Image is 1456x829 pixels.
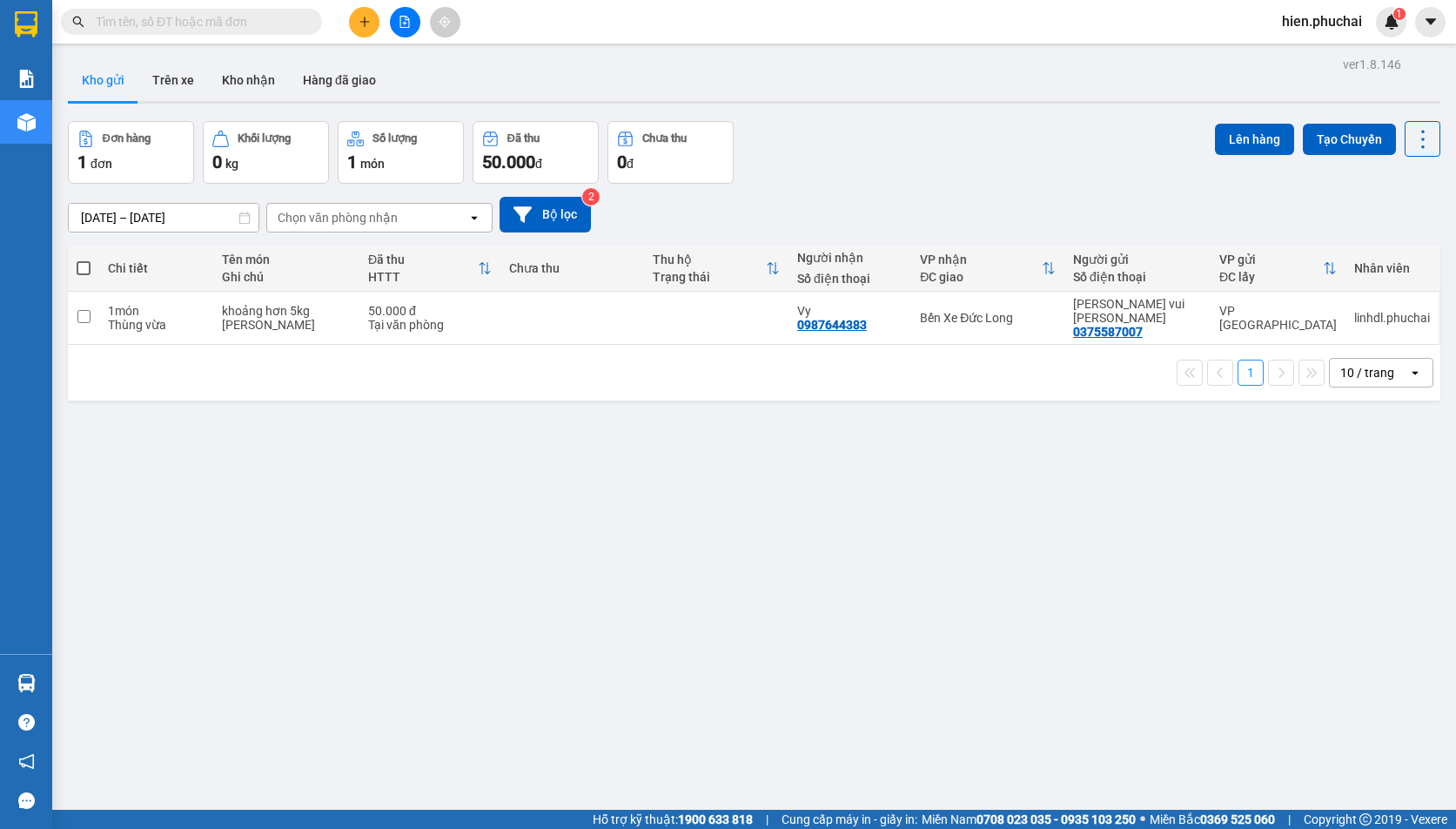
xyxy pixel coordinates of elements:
div: Số điện thoại [797,272,902,286]
button: file-add [390,7,420,37]
div: Bến Xe Đức Long [920,311,1056,325]
sup: 2 [582,188,600,206]
button: caret-down [1415,7,1446,37]
div: Người nhận [797,251,902,265]
span: kg [225,157,238,171]
div: Chưa thu [642,132,687,145]
div: Vy [797,304,902,318]
button: aim [430,7,460,37]
th: Toggle SortBy [1211,246,1345,292]
div: Thùng vừa [108,318,205,332]
button: Hàng đã giao [289,59,390,101]
button: Lên hàng [1215,124,1294,155]
span: notification [18,753,35,770]
span: 1 [347,152,357,172]
div: Người gửi [1073,253,1202,266]
div: Số lượng [372,132,417,145]
span: aim [439,16,451,28]
button: Khối lượng0kg [203,121,329,184]
img: warehouse-icon [17,113,36,131]
button: Bộ lọc [500,197,591,233]
div: Khối lượng [238,132,291,145]
div: 0987644383 [797,318,867,332]
div: ĐC lấy [1219,270,1323,284]
div: Chi tiết [108,261,205,275]
div: HTTT [368,270,478,284]
span: món [360,157,385,171]
span: | [766,810,768,829]
span: 1 [77,152,87,172]
span: caret-down [1423,14,1439,30]
span: 50.000 [482,152,535,172]
span: question-circle [18,714,35,731]
span: file-add [399,16,411,28]
input: Select a date range. [69,204,258,232]
div: Nhân viên [1354,261,1430,275]
div: ver 1.8.146 [1343,55,1401,74]
svg: open [467,211,481,225]
span: Miền Bắc [1150,810,1275,829]
strong: 0708 023 035 - 0935 103 250 [976,812,1136,826]
button: Số lượng1món [338,121,464,184]
div: Tại văn phòng [368,318,492,332]
div: 10 / trang [1340,364,1394,381]
div: Số điện thoại [1073,270,1202,284]
div: VP [GEOGRAPHIC_DATA] [1219,304,1337,332]
span: 1 [1396,8,1402,20]
span: message [18,792,35,809]
span: | [1288,810,1291,829]
div: Chưa thu [509,261,635,275]
input: Tìm tên, số ĐT hoặc mã đơn [96,12,301,31]
span: đ [535,157,542,171]
img: solution-icon [17,70,36,88]
button: Chưa thu0đ [607,121,734,184]
span: đ [627,157,634,171]
button: Đã thu50.000đ [473,121,599,184]
button: Kho gửi [68,59,138,101]
div: 0375587007 [1073,325,1143,339]
div: 1 món [108,304,205,318]
button: plus [349,7,379,37]
div: Ghi chú [222,270,351,284]
div: Chọn văn phòng nhận [278,209,398,226]
div: Đã thu [368,253,478,266]
div: ĐC giao [920,270,1042,284]
button: Trên xe [138,59,208,101]
span: plus [359,16,371,28]
span: copyright [1359,813,1372,826]
button: Tạo Chuyến [1303,124,1396,155]
th: Toggle SortBy [911,246,1064,292]
div: VP gửi [1219,253,1323,266]
button: Kho nhận [208,59,289,101]
div: Đã thu [507,132,540,145]
span: ⚪️ [1140,816,1145,823]
span: hien.phuchai [1268,10,1376,32]
th: Toggle SortBy [359,246,500,292]
span: Hỗ trợ kỹ thuật: [593,810,753,829]
span: Cung cấp máy in - giấy in: [782,810,917,829]
span: 0 [617,152,627,172]
img: icon-new-feature [1384,14,1399,30]
th: Toggle SortBy [644,246,788,292]
sup: 1 [1393,8,1406,20]
div: VP nhận [920,253,1042,266]
div: Tên món [222,253,351,266]
strong: 1900 633 818 [678,812,753,826]
div: 50.000 đ [368,304,492,318]
div: Thu hộ [653,253,765,266]
svg: open [1408,366,1422,380]
div: Đơn hàng [103,132,151,145]
img: warehouse-icon [17,674,36,692]
div: khoảng hơn 5kg HỒNG CHÍN [222,304,351,332]
div: phan nữ hồng vui nguyễn trung trực [1073,297,1202,325]
div: linhdl.phuchai [1354,311,1430,325]
span: search [72,16,84,28]
strong: 0369 525 060 [1200,812,1275,826]
span: Miền Nam [922,810,1136,829]
button: Đơn hàng1đơn [68,121,194,184]
div: Trạng thái [653,270,765,284]
span: đơn [91,157,112,171]
button: 1 [1238,360,1264,386]
img: logo-vxr [15,11,37,37]
span: 0 [212,152,222,172]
